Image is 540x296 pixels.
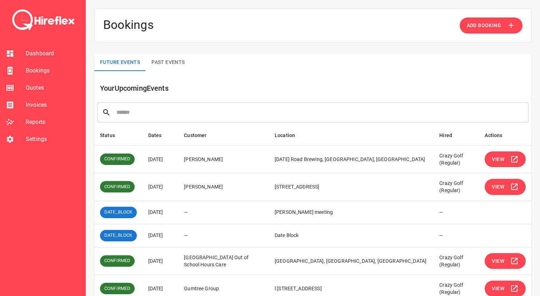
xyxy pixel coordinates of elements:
td: Crazy Golf (Regular) [434,145,479,173]
span: View [492,155,504,164]
h4: Bookings [103,17,154,34]
span: Invoices [26,101,80,109]
td: [DATE] [142,224,179,247]
span: Settings [26,135,80,144]
span: Quotes [26,84,80,92]
td: [GEOGRAPHIC_DATA] Out of School Hours Care [178,247,269,275]
span: View [492,284,504,293]
td: [DATE] [142,201,179,224]
button: Past Events [146,54,190,71]
td: [STREET_ADDRESS] [269,173,434,201]
td: — [434,201,479,224]
span: Dashboard [26,49,80,58]
button: View [485,253,526,269]
th: Actions [479,125,531,146]
td: [GEOGRAPHIC_DATA], [GEOGRAPHIC_DATA], [GEOGRAPHIC_DATA] [269,247,434,275]
th: Location [269,125,434,146]
span: DATE_BLOCK [100,232,137,239]
th: Customer [178,125,269,146]
td: Crazy Golf (Regular) [434,247,479,275]
td: [DATE] [142,173,179,201]
span: View [492,257,504,266]
span: DATE_BLOCK [100,209,137,216]
td: [DATE] Road Brewing, [GEOGRAPHIC_DATA], [GEOGRAPHIC_DATA] [269,145,434,173]
td: [DATE] [142,247,179,275]
td: — [178,201,269,224]
button: View [485,179,526,195]
th: Hired [434,125,479,146]
th: Dates [142,125,179,146]
span: CONFIRMED [100,257,135,264]
td: — [434,224,479,247]
td: [PERSON_NAME] [178,145,269,173]
td: [DATE] [142,145,179,173]
button: Future Events [94,54,146,71]
td: [PERSON_NAME] [178,173,269,201]
th: Status [94,125,142,146]
span: View [492,182,504,191]
td: Date Block [269,224,434,247]
span: Bookings [26,66,80,75]
td: [PERSON_NAME] meeting [269,201,434,224]
span: CONFIRMED [100,156,135,162]
h6: Your Upcoming Events [100,82,531,94]
button: View [485,151,526,167]
td: Crazy Golf (Regular) [434,173,479,201]
span: CONFIRMED [100,184,135,190]
span: Reports [26,118,80,126]
button: Add Booking [460,17,522,34]
td: — [178,224,269,247]
span: CONFIRMED [100,285,135,292]
span: Add Booking [467,21,501,30]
